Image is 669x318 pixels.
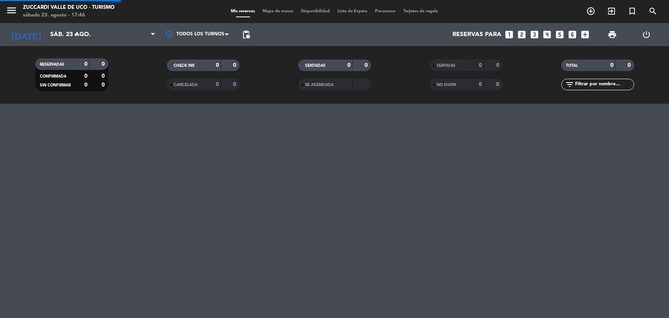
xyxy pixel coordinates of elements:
span: Mapa de mesas [259,9,297,13]
span: CANCELADA [174,83,197,87]
strong: 0 [102,61,106,67]
i: looks_one [504,30,514,40]
span: print [608,30,617,39]
strong: 0 [496,63,501,68]
strong: 0 [233,82,238,87]
span: CHECK INS [174,64,195,68]
span: NO SHOW [437,83,456,87]
strong: 0 [479,63,482,68]
i: arrow_drop_down [71,30,81,39]
div: sábado 23. agosto - 17:46 [23,12,115,19]
i: looks_3 [529,30,539,40]
strong: 0 [84,82,87,88]
span: Reservas para [452,31,501,38]
button: menu [6,5,17,19]
div: Zuccardi Valle de Uco - Turismo [23,4,115,12]
span: Pre-acceso [371,9,399,13]
i: looks_6 [567,30,577,40]
span: RESERVADAS [40,63,64,66]
strong: 0 [102,82,106,88]
span: Disponibilidad [297,9,334,13]
i: filter_list [565,80,574,89]
span: CONFIRMADA [40,75,66,78]
i: looks_5 [555,30,565,40]
strong: 0 [216,82,219,87]
strong: 0 [216,63,219,68]
strong: 0 [84,73,87,79]
i: power_settings_new [642,30,651,39]
i: add_box [580,30,590,40]
strong: 0 [628,63,632,68]
span: SIN CONFIRMAR [40,83,71,87]
i: looks_two [517,30,527,40]
i: menu [6,5,17,16]
strong: 0 [610,63,613,68]
strong: 0 [347,63,350,68]
span: RE AGENDADA [305,83,334,87]
span: Mis reservas [227,9,259,13]
span: SENTADAS [305,64,325,68]
strong: 0 [496,82,501,87]
i: add_circle_outline [586,7,595,16]
span: Tarjetas de regalo [399,9,442,13]
strong: 0 [479,82,482,87]
i: turned_in_not [628,7,637,16]
strong: 0 [233,63,238,68]
strong: 0 [102,73,106,79]
i: [DATE] [6,26,46,43]
span: pending_actions [242,30,251,39]
span: Lista de Espera [334,9,371,13]
strong: 0 [84,61,87,67]
i: exit_to_app [607,7,616,16]
i: search [648,7,657,16]
span: TOTAL [566,64,578,68]
i: looks_4 [542,30,552,40]
span: SERVIDAS [437,64,455,68]
div: LOG OUT [630,23,663,46]
strong: 0 [365,63,369,68]
input: Filtrar por nombre... [574,80,634,89]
